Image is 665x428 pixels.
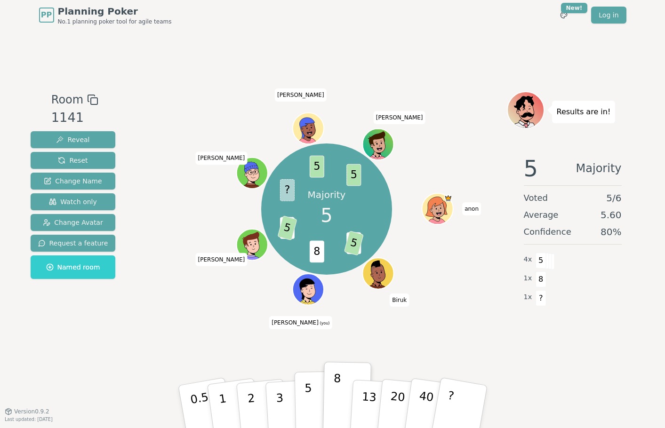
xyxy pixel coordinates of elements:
[524,157,538,180] span: 5
[58,18,172,25] span: No.1 planning poker tool for agile teams
[524,292,532,302] span: 1 x
[601,225,621,238] span: 80 %
[536,271,546,287] span: 8
[444,194,452,202] span: anon is the host
[277,215,297,240] span: 5
[555,7,572,24] button: New!
[31,173,116,190] button: Change Name
[49,197,97,206] span: Watch only
[524,208,559,222] span: Average
[310,240,324,262] span: 8
[39,5,172,25] a: PPPlanning PokerNo.1 planning poker tool for agile teams
[56,135,89,144] span: Reveal
[31,235,116,252] button: Request a feature
[5,417,53,422] span: Last updated: [DATE]
[536,290,546,306] span: ?
[51,91,83,108] span: Room
[524,191,548,205] span: Voted
[536,253,546,269] span: 5
[31,152,116,169] button: Reset
[591,7,626,24] a: Log in
[280,179,295,201] span: ?
[31,193,116,210] button: Watch only
[576,157,622,180] span: Majority
[344,230,364,255] span: 5
[524,273,532,284] span: 1 x
[14,408,49,415] span: Version 0.9.2
[601,208,622,222] span: 5.60
[196,152,248,165] span: Click to change your name
[310,156,324,178] span: 5
[320,201,332,230] span: 5
[196,253,248,266] span: Click to change your name
[462,202,481,215] span: Click to change your name
[524,225,571,238] span: Confidence
[46,262,100,272] span: Named room
[606,191,621,205] span: 5 / 6
[269,316,332,329] span: Click to change your name
[43,218,103,227] span: Change Avatar
[294,275,323,304] button: Click to change your avatar
[58,5,172,18] span: Planning Poker
[41,9,52,21] span: PP
[346,164,361,186] span: 5
[31,255,116,279] button: Named room
[31,131,116,148] button: Reveal
[51,108,98,127] div: 1141
[524,254,532,265] span: 4 x
[308,188,346,201] p: Majority
[275,88,327,102] span: Click to change your name
[58,156,88,165] span: Reset
[38,238,108,248] span: Request a feature
[557,105,611,119] p: Results are in!
[5,408,49,415] button: Version0.9.2
[561,3,588,13] div: New!
[44,176,102,186] span: Change Name
[31,214,116,231] button: Change Avatar
[319,321,330,325] span: (you)
[374,111,425,124] span: Click to change your name
[333,372,341,422] p: 8
[390,293,409,307] span: Click to change your name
